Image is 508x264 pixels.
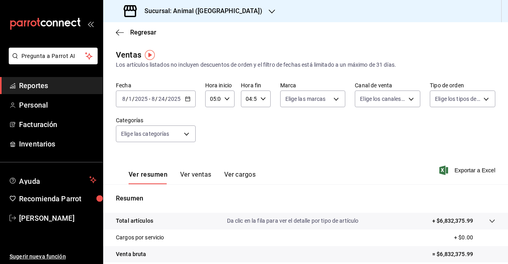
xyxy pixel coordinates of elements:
label: Canal de venta [355,83,420,88]
p: Da clic en la fila para ver el detalle por tipo de artículo [227,217,359,225]
img: Tooltip marker [145,50,155,60]
span: Facturación [19,119,96,130]
input: -- [151,96,155,102]
p: + $0.00 [454,233,495,242]
label: Tipo de orden [430,83,495,88]
span: [PERSON_NAME] [19,213,96,224]
input: ---- [167,96,181,102]
span: Recomienda Parrot [19,193,96,204]
p: = $6,832,375.99 [432,250,495,258]
span: / [132,96,135,102]
label: Hora inicio [205,83,235,88]
span: Sugerir nueva función [10,252,96,261]
p: Venta bruta [116,250,146,258]
input: -- [128,96,132,102]
label: Hora fin [241,83,270,88]
button: open_drawer_menu [87,21,94,27]
div: navigation tabs [129,171,256,184]
a: Pregunta a Parrot AI [6,58,98,66]
button: Ver ventas [180,171,212,184]
span: - [149,96,150,102]
span: Elige los tipos de orden [435,95,481,103]
label: Marca [280,83,346,88]
label: Categorías [116,118,196,123]
span: Inventarios [19,139,96,149]
button: Exportar a Excel [441,166,495,175]
span: Personal [19,100,96,110]
div: Los artículos listados no incluyen descuentos de orden y el filtro de fechas está limitado a un m... [116,61,495,69]
button: Ver resumen [129,171,167,184]
span: Pregunta a Parrot AI [21,52,85,60]
p: Cargos por servicio [116,233,164,242]
input: -- [122,96,126,102]
button: Ver cargos [224,171,256,184]
input: -- [158,96,165,102]
label: Fecha [116,83,196,88]
p: + $6,832,375.99 [432,217,473,225]
button: Pregunta a Parrot AI [9,48,98,64]
span: / [126,96,128,102]
div: Ventas [116,49,141,61]
span: / [155,96,158,102]
span: / [165,96,167,102]
p: Resumen [116,194,495,203]
button: Regresar [116,29,156,36]
span: Reportes [19,80,96,91]
span: Regresar [130,29,156,36]
h3: Sucursal: Animal ([GEOGRAPHIC_DATA]) [138,6,262,16]
span: Elige los canales de venta [360,95,406,103]
span: Elige las categorías [121,130,169,138]
span: Ayuda [19,175,86,185]
input: ---- [135,96,148,102]
span: Elige las marcas [285,95,326,103]
p: Total artículos [116,217,153,225]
